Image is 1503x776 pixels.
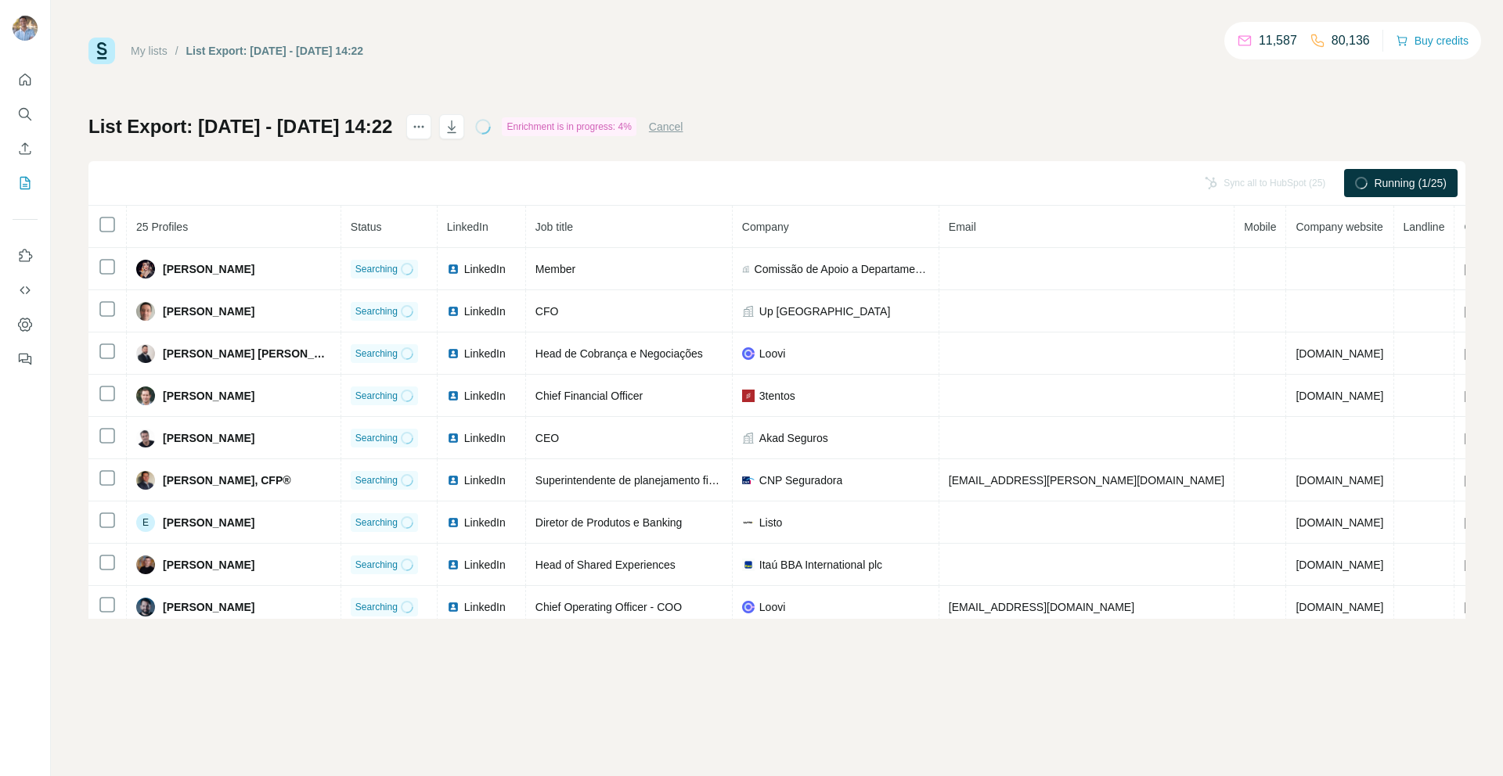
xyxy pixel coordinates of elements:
[136,513,155,532] div: E
[163,472,291,488] span: [PERSON_NAME], CFP®
[447,305,460,318] img: LinkedIn logo
[759,557,882,573] span: Itaú BBA International plc
[755,261,929,277] span: Comissão de Apoio a Departamentos Jurídicos da OAB/SP
[355,262,398,276] span: Searching
[175,43,178,59] li: /
[1244,221,1276,233] span: Mobile
[1404,221,1445,233] span: Landline
[131,45,168,57] a: My lists
[163,388,254,404] span: [PERSON_NAME]
[13,100,38,128] button: Search
[535,474,751,487] span: Superintendente de planejamento financeiro
[447,432,460,444] img: LinkedIn logo
[447,474,460,487] img: LinkedIn logo
[447,516,460,529] img: LinkedIn logo
[759,304,891,319] span: Up [GEOGRAPHIC_DATA]
[13,135,38,163] button: Enrich CSV
[136,598,155,616] img: Avatar
[1259,31,1297,50] p: 11,587
[88,38,115,64] img: Surfe Logo
[13,16,38,41] img: Avatar
[742,347,755,360] img: company-logo
[535,601,682,613] span: Chief Operating Officer - COO
[759,346,785,361] span: Loovi
[535,390,643,402] span: Chief Financial Officer
[742,474,755,487] img: company-logo
[535,221,573,233] span: Job title
[136,344,155,363] img: Avatar
[355,431,398,445] span: Searching
[759,430,828,446] span: Akad Seguros
[742,559,755,571] img: company-logo
[163,557,254,573] span: [PERSON_NAME]
[136,555,155,574] img: Avatar
[447,390,460,402] img: LinkedIn logo
[1296,390,1383,402] span: [DOMAIN_NAME]
[1296,601,1383,613] span: [DOMAIN_NAME]
[136,221,188,233] span: 25 Profiles
[464,261,506,277] span: LinkedIn
[163,346,331,361] span: [PERSON_NAME] [PERSON_NAME]
[355,558,398,572] span: Searching
[447,221,488,233] span: LinkedIn
[535,305,559,318] span: CFO
[88,114,392,139] h1: List Export: [DATE] - [DATE] 14:22
[447,263,460,275] img: LinkedIn logo
[742,390,755,402] img: company-logo
[355,389,398,403] span: Searching
[355,473,398,487] span: Searching
[1296,516,1383,529] span: [DOMAIN_NAME]
[1296,559,1383,571] span: [DOMAIN_NAME]
[136,429,155,447] img: Avatar
[464,515,506,530] span: LinkedIn
[13,169,38,197] button: My lists
[163,304,254,319] span: [PERSON_NAME]
[535,263,575,275] span: Member
[136,386,155,405] img: Avatar
[535,516,683,529] span: Diretor de Produtos e Banking
[406,114,431,139] button: actions
[136,471,155,490] img: Avatar
[742,516,755,529] img: company-logo
[13,311,38,339] button: Dashboard
[464,472,506,488] span: LinkedIn
[742,601,755,613] img: company-logo
[186,43,364,59] div: List Export: [DATE] - [DATE] 14:22
[355,347,398,361] span: Searching
[759,599,785,615] span: Loovi
[535,559,676,571] span: Head of Shared Experiences
[742,221,789,233] span: Company
[355,600,398,614] span: Searching
[1296,347,1383,360] span: [DOMAIN_NAME]
[447,559,460,571] img: LinkedIn logo
[136,260,155,278] img: Avatar
[163,430,254,446] span: [PERSON_NAME]
[1296,221,1382,233] span: Company website
[355,304,398,318] span: Searching
[949,221,976,233] span: Email
[949,601,1134,613] span: [EMAIL_ADDRESS][DOMAIN_NAME]
[13,345,38,373] button: Feedback
[464,304,506,319] span: LinkedIn
[535,347,703,360] span: Head de Cobrança e Negociações
[447,601,460,613] img: LinkedIn logo
[1374,175,1447,191] span: Running (1/25)
[1332,31,1370,50] p: 80,136
[355,516,398,530] span: Searching
[136,302,155,321] img: Avatar
[163,261,254,277] span: [PERSON_NAME]
[464,346,506,361] span: LinkedIn
[163,599,254,615] span: [PERSON_NAME]
[649,119,683,135] button: Cancel
[464,388,506,404] span: LinkedIn
[759,515,783,530] span: Listo
[535,432,559,444] span: CEO
[13,66,38,94] button: Quick start
[1396,30,1469,52] button: Buy credits
[464,557,506,573] span: LinkedIn
[502,117,636,136] div: Enrichment is in progress: 4%
[1296,474,1383,487] span: [DOMAIN_NAME]
[464,599,506,615] span: LinkedIn
[447,347,460,360] img: LinkedIn logo
[759,388,795,404] span: 3tentos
